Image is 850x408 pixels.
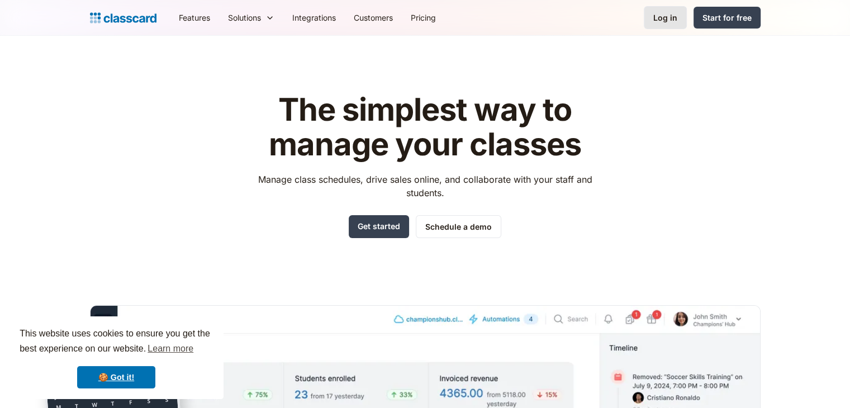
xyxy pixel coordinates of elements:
[345,5,402,30] a: Customers
[694,7,761,29] a: Start for free
[402,5,445,30] a: Pricing
[349,215,409,238] a: Get started
[653,12,677,23] div: Log in
[416,215,501,238] a: Schedule a demo
[248,93,602,162] h1: The simplest way to manage your classes
[146,340,195,357] a: learn more about cookies
[702,12,752,23] div: Start for free
[228,12,261,23] div: Solutions
[248,173,602,200] p: Manage class schedules, drive sales online, and collaborate with your staff and students.
[219,5,283,30] div: Solutions
[644,6,687,29] a: Log in
[77,366,155,388] a: dismiss cookie message
[90,10,156,26] a: Logo
[9,316,224,399] div: cookieconsent
[170,5,219,30] a: Features
[20,327,213,357] span: This website uses cookies to ensure you get the best experience on our website.
[283,5,345,30] a: Integrations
